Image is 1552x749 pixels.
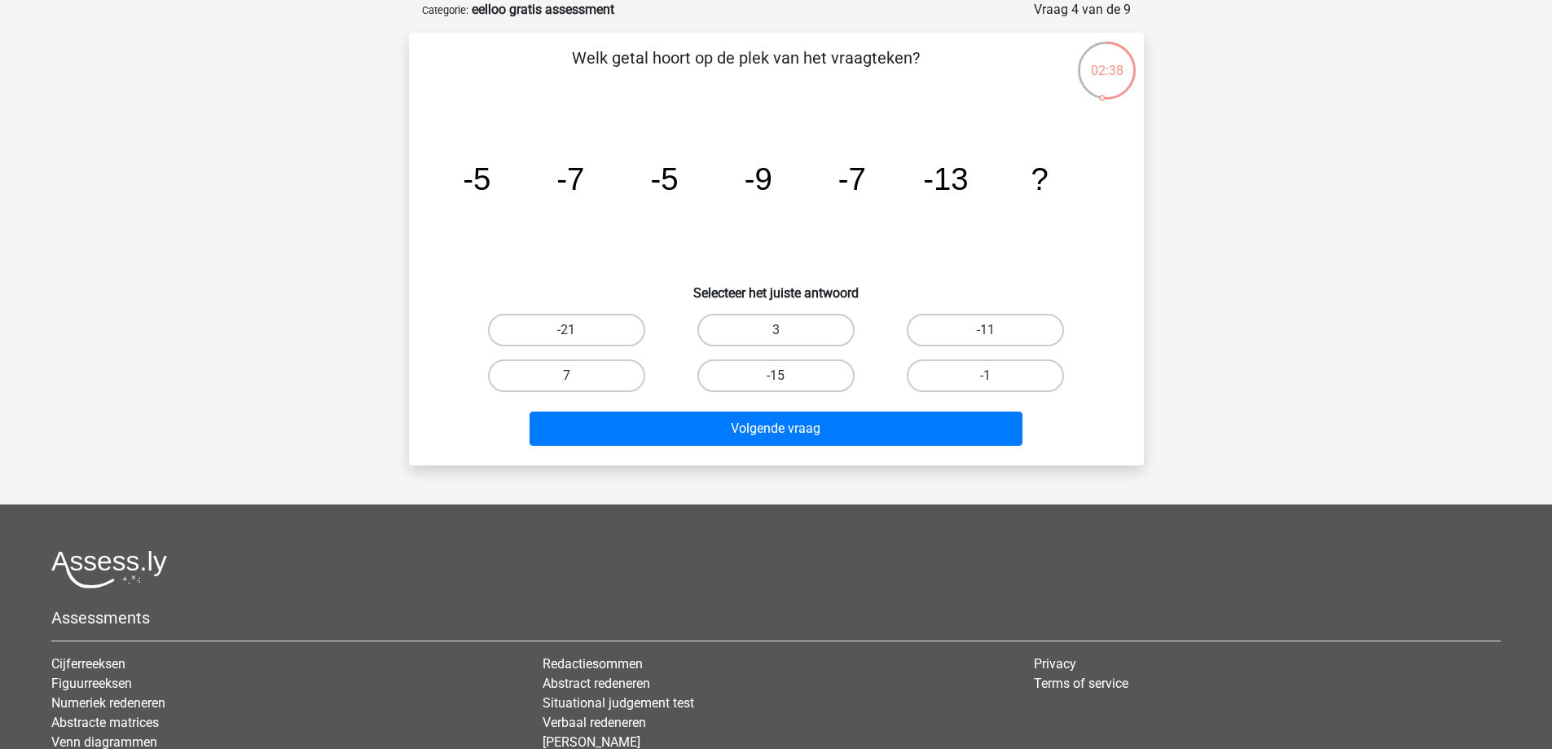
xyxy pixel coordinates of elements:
a: Cijferreeksen [51,656,125,672]
a: Abstracte matrices [51,715,159,730]
tspan: -13 [923,161,968,196]
a: Privacy [1034,656,1076,672]
button: Volgende vraag [530,412,1022,446]
label: -1 [907,359,1064,392]
img: Assessly logo [51,550,167,588]
label: -11 [907,314,1064,346]
h5: Assessments [51,608,1501,628]
a: Verbaal redeneren [543,715,646,730]
tspan: -9 [744,161,772,196]
a: Terms of service [1034,676,1128,691]
a: Redactiesommen [543,656,643,672]
p: Welk getal hoort op de plek van het vraagteken? [435,46,1057,95]
label: 3 [697,314,855,346]
div: 02:38 [1076,40,1137,81]
label: 7 [488,359,645,392]
h6: Selecteer het juiste antwoord [435,272,1118,301]
a: Figuurreeksen [51,676,132,691]
tspan: -5 [650,161,678,196]
a: Abstract redeneren [543,676,650,691]
a: Numeriek redeneren [51,695,165,711]
tspan: -7 [838,161,865,196]
tspan: -5 [463,161,490,196]
tspan: ? [1031,161,1048,196]
small: Categorie: [422,4,468,16]
tspan: -7 [556,161,584,196]
label: -21 [488,314,645,346]
a: Situational judgement test [543,695,694,711]
strong: eelloo gratis assessment [472,2,614,17]
label: -15 [697,359,855,392]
